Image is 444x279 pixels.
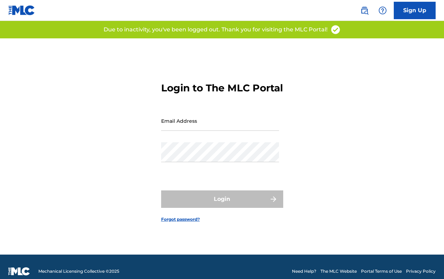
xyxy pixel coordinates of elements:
span: Mechanical Licensing Collective © 2025 [38,268,119,274]
div: Help [376,3,390,17]
a: Public Search [358,3,371,17]
a: The MLC Website [321,268,357,274]
img: search [360,6,369,15]
img: help [378,6,387,15]
h3: Login to The MLC Portal [161,82,283,94]
a: Forgot password? [161,216,200,223]
p: Due to inactivity, you've been logged out. Thank you for visiting the MLC Portal! [104,25,328,34]
a: Privacy Policy [406,268,436,274]
img: MLC Logo [8,5,35,15]
a: Portal Terms of Use [361,268,402,274]
a: Need Help? [292,268,316,274]
img: logo [8,267,30,276]
img: access [330,24,341,35]
a: Sign Up [394,2,436,19]
iframe: Chat Widget [409,246,444,279]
